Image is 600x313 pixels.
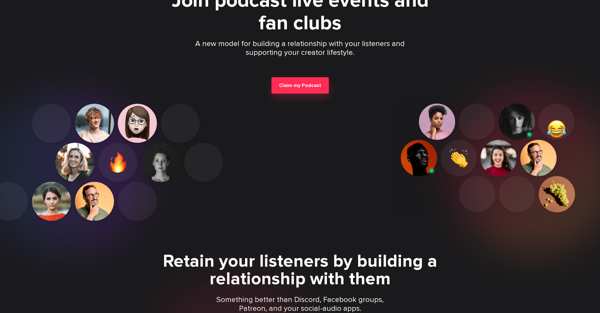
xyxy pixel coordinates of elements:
p: Something better than Discord, Facebook groups, Patreon, and your social-audio apps. [209,295,391,313]
img: Users Icons [397,101,579,217]
h2: Retain your listeners by building a relationship with them [139,252,461,288]
button: Claim my Podcast [271,77,329,94]
span: Claim my Podcast [279,82,321,89]
p: A new model for building a relationship with your listeners and supporting your creator lifestyle. [194,39,406,57]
